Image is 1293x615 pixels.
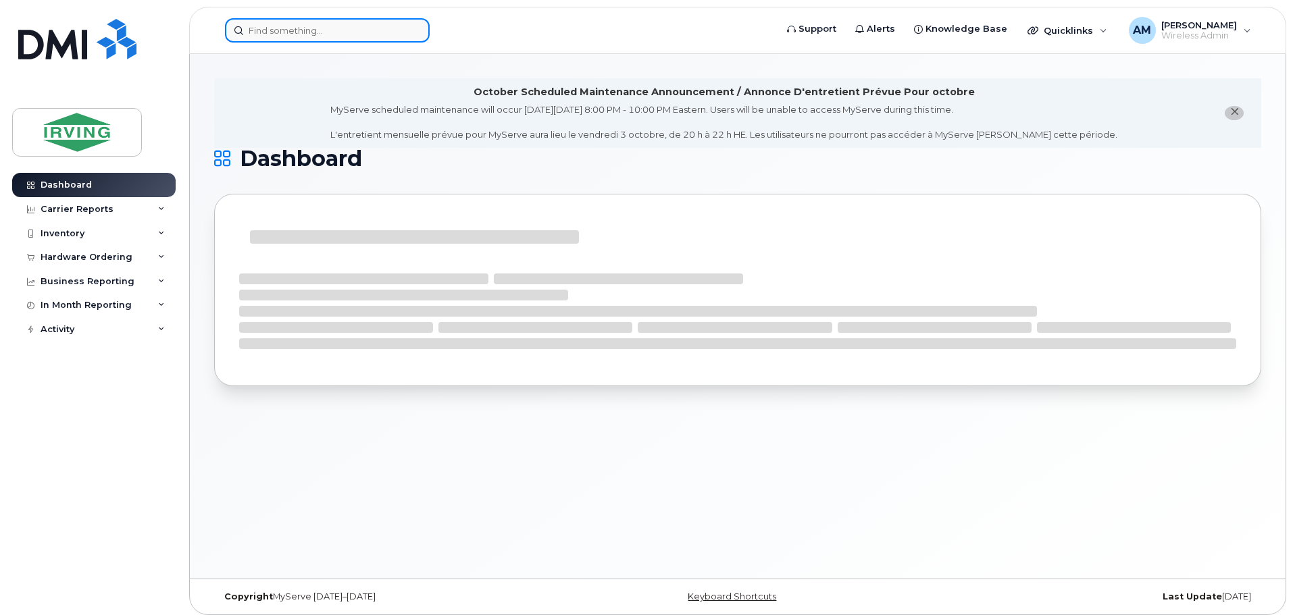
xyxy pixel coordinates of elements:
button: close notification [1225,106,1244,120]
strong: Copyright [224,591,273,601]
div: October Scheduled Maintenance Announcement / Annonce D'entretient Prévue Pour octobre [474,85,975,99]
strong: Last Update [1163,591,1222,601]
div: MyServe scheduled maintenance will occur [DATE][DATE] 8:00 PM - 10:00 PM Eastern. Users will be u... [330,103,1117,141]
a: Keyboard Shortcuts [688,591,776,601]
div: MyServe [DATE]–[DATE] [214,591,563,602]
div: [DATE] [912,591,1261,602]
span: Dashboard [240,149,362,169]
